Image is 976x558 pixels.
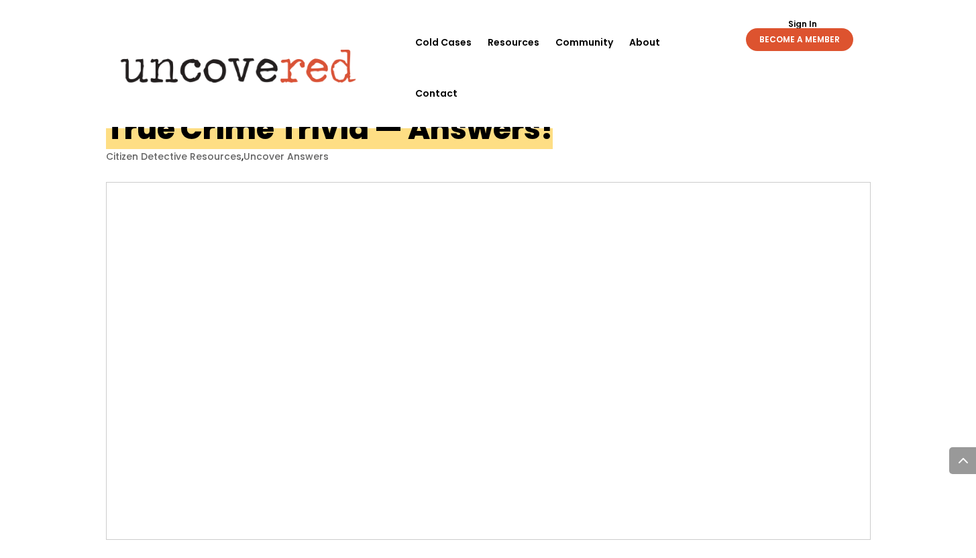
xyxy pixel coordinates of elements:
[415,68,457,119] a: Contact
[746,28,853,51] a: BECOME A MEMBER
[781,20,824,28] a: Sign In
[488,17,539,68] a: Resources
[555,17,613,68] a: Community
[243,150,329,163] a: Uncover Answers
[106,108,553,149] h1: True Crime Trivia — Answers!
[109,40,368,92] img: Uncovered logo
[415,17,472,68] a: Cold Cases
[106,150,871,163] p: ,
[106,150,241,163] a: Citizen Detective Resources
[629,17,660,68] a: About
